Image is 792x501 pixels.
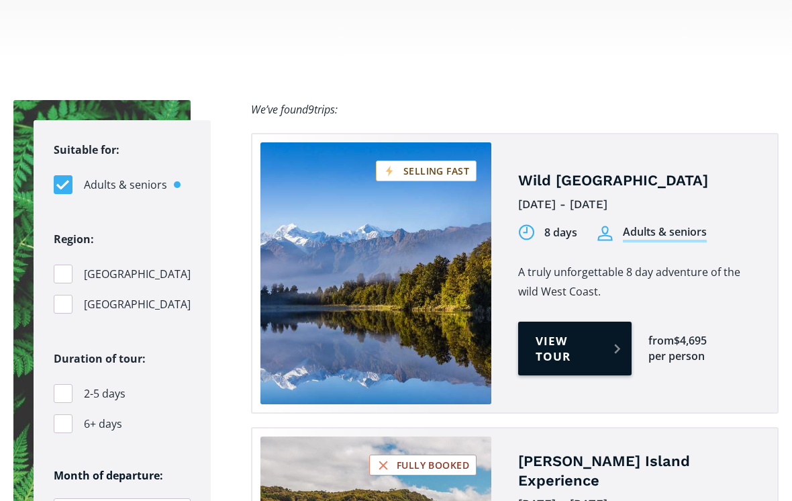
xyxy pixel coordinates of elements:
span: 6+ days [84,415,122,433]
legend: Duration of tour: [54,349,146,369]
div: per person [648,349,705,364]
span: Adults & seniors [84,176,167,194]
h4: Wild [GEOGRAPHIC_DATA] [518,171,757,191]
div: from [648,333,674,349]
span: 9 [308,102,314,117]
span: [GEOGRAPHIC_DATA] [84,265,191,283]
h6: Month of departure: [54,469,191,483]
div: Adults & seniors [623,224,707,242]
legend: Region: [54,230,94,249]
p: A truly unforgettable 8 day adventure of the wild West Coast. [518,263,757,302]
div: [DATE] - [DATE] [518,194,757,215]
span: [GEOGRAPHIC_DATA] [84,295,191,314]
span: 2-5 days [84,385,126,403]
div: days [553,225,577,240]
div: $4,695 [674,333,707,349]
h4: [PERSON_NAME] Island Experience [518,452,757,490]
div: 8 [544,225,550,240]
a: View tour [518,322,632,375]
legend: Suitable for: [54,140,119,160]
div: We’ve found trips: [251,100,338,120]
